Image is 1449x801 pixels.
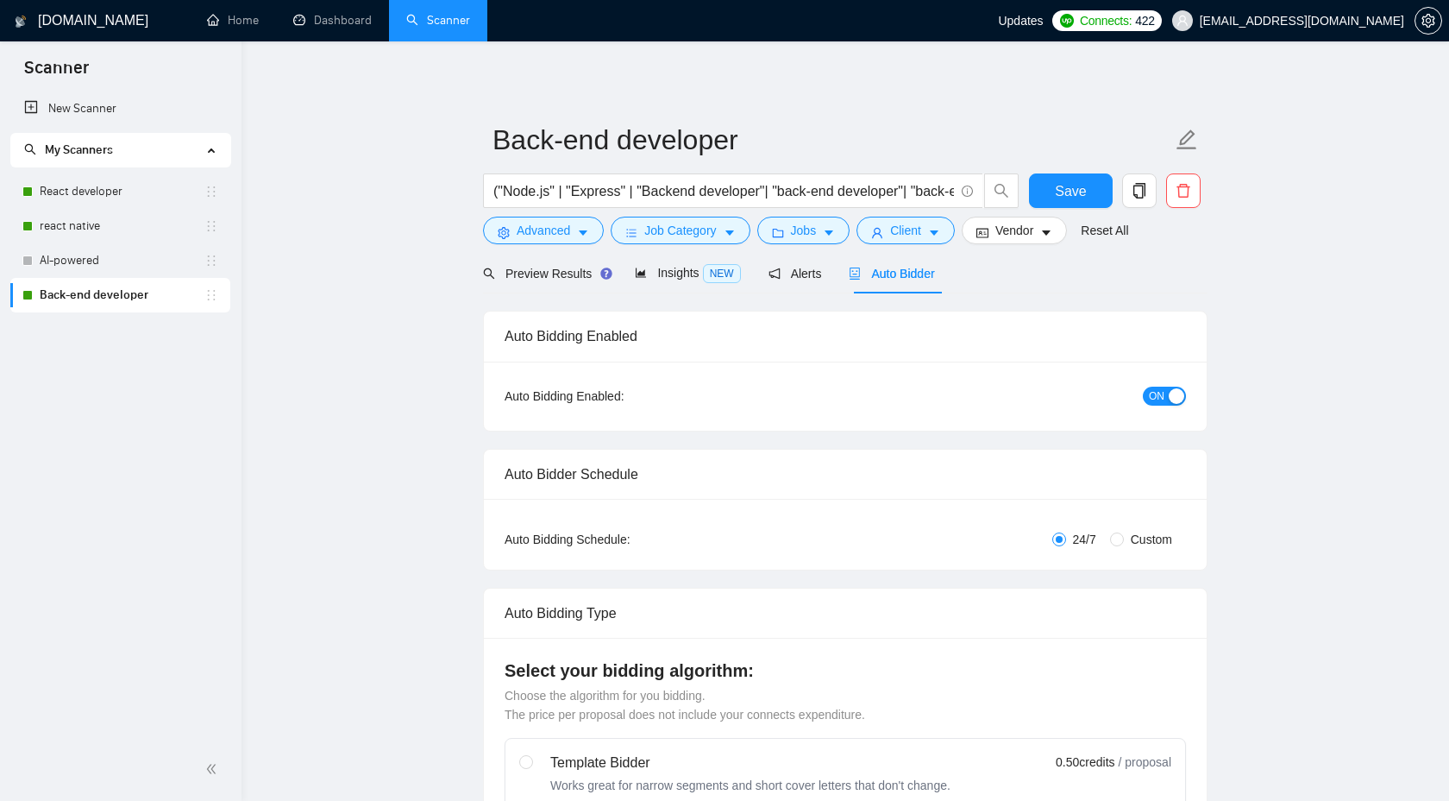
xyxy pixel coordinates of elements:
button: delete [1166,173,1201,208]
span: 24/7 [1066,530,1103,549]
input: Scanner name... [492,118,1172,161]
span: info-circle [962,186,973,197]
div: Auto Bidding Type [505,589,1186,638]
span: edit [1176,129,1198,151]
button: settingAdvancedcaret-down [483,217,604,244]
a: AI-powered [40,243,204,278]
a: Back-end developer [40,278,204,312]
span: delete [1167,183,1200,199]
span: copy [1123,183,1156,199]
span: Connects: [1080,11,1132,30]
div: Tooltip anchor [599,266,614,281]
span: Scanner [10,55,103,91]
span: idcard [976,226,988,239]
img: logo [15,8,27,35]
span: Job Category [644,221,716,240]
a: dashboardDashboard [293,13,372,28]
a: New Scanner [24,91,216,126]
span: user [871,226,883,239]
span: search [24,143,36,155]
span: Insights [635,266,740,280]
div: Auto Bidding Enabled: [505,387,731,406]
a: homeHome [207,13,259,28]
span: My Scanners [45,142,113,157]
div: Auto Bidding Schedule: [505,530,731,549]
input: Search Freelance Jobs... [493,180,954,202]
span: folder [772,226,784,239]
span: Choose the algorithm for you bidding. The price per proposal does not include your connects expen... [505,689,865,722]
span: / proposal [1119,754,1171,771]
span: caret-down [724,226,736,239]
a: React developer [40,174,204,209]
span: Auto Bidder [849,267,934,281]
span: setting [498,226,510,239]
h4: Select your bidding algorithm: [505,659,1186,683]
span: search [483,268,495,280]
span: caret-down [1040,226,1052,239]
span: caret-down [823,226,835,239]
span: holder [204,288,218,302]
div: Auto Bidding Enabled [505,312,1186,361]
span: 0.50 credits [1056,753,1114,772]
span: search [985,183,1018,199]
button: setting [1414,7,1442,35]
span: holder [204,254,218,268]
span: Save [1055,180,1086,202]
span: Jobs [791,221,817,240]
span: Advanced [517,221,570,240]
button: idcardVendorcaret-down [962,217,1067,244]
div: Works great for narrow segments and short cover letters that don't change. [550,777,950,794]
button: copy [1122,173,1157,208]
li: AI-powered [10,243,230,278]
span: ON [1149,387,1164,406]
span: My Scanners [24,142,113,157]
button: Save [1029,173,1113,208]
span: bars [625,226,637,239]
div: Template Bidder [550,753,950,773]
button: search [984,173,1019,208]
span: Alerts [768,267,822,281]
a: setting [1414,14,1442,28]
li: Back-end developer [10,278,230,312]
span: 422 [1135,11,1154,30]
span: double-left [205,760,223,778]
span: holder [204,185,218,199]
a: Reset All [1081,221,1128,240]
button: folderJobscaret-down [757,217,850,244]
span: area-chart [635,267,647,279]
span: NEW [703,264,741,283]
span: user [1176,15,1189,27]
span: Client [890,221,921,240]
a: react native [40,209,204,243]
span: Preview Results [483,267,607,281]
span: holder [204,219,218,233]
span: Updates [998,14,1043,28]
li: React developer [10,174,230,209]
span: caret-down [928,226,940,239]
span: robot [849,268,861,280]
button: barsJob Categorycaret-down [611,217,750,244]
img: upwork-logo.png [1060,14,1074,28]
span: setting [1415,14,1441,28]
span: caret-down [577,226,589,239]
span: Vendor [995,221,1033,240]
div: Auto Bidder Schedule [505,450,1186,499]
span: notification [768,268,781,280]
li: New Scanner [10,91,230,126]
span: Custom [1124,530,1179,549]
li: react native [10,209,230,243]
a: searchScanner [406,13,470,28]
button: userClientcaret-down [856,217,955,244]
